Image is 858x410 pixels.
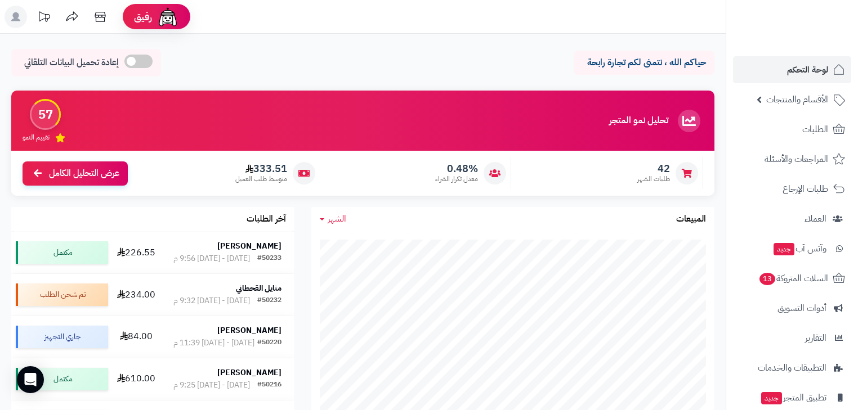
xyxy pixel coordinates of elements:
[759,272,776,286] span: 13
[805,330,826,346] span: التقارير
[733,146,851,173] a: المراجعات والأسئلة
[781,13,847,37] img: logo-2.png
[765,151,828,167] span: المراجعات والأسئلة
[733,235,851,262] a: وآتس آبجديد
[236,282,281,294] strong: مثايل القحطاني
[23,133,50,142] span: تقييم النمو
[23,161,128,186] a: عرض التحليل الكامل
[609,116,668,126] h3: تحليل نمو المتجر
[173,380,250,391] div: [DATE] - [DATE] 9:25 م
[16,368,108,390] div: مكتمل
[173,337,254,349] div: [DATE] - [DATE] 11:39 م
[320,213,346,226] a: الشهر
[257,253,281,264] div: #50233
[16,326,108,348] div: جاري التجهيز
[774,243,794,255] span: جديد
[157,6,179,28] img: ai-face.png
[758,271,828,286] span: السلات المتروكة
[772,241,826,256] span: وآتس آب
[173,295,250,307] div: [DATE] - [DATE] 9:32 م
[30,6,58,31] a: تحديثات المنصة
[235,174,287,184] span: متوسط طلب العميل
[777,300,826,316] span: أدوات التسويق
[217,367,281,379] strong: [PERSON_NAME]
[733,354,851,381] a: التطبيقات والخدمات
[733,295,851,322] a: أدوات التسويق
[134,10,152,24] span: رفيق
[435,174,478,184] span: معدل تكرار الشراء
[16,241,108,264] div: مكتمل
[113,316,161,358] td: 84.00
[217,325,281,336] strong: [PERSON_NAME]
[17,366,44,393] div: Open Intercom Messenger
[733,205,851,232] a: العملاء
[766,92,828,107] span: الأقسام والمنتجات
[760,390,826,406] span: تطبيق المتجر
[113,274,161,316] td: 234.00
[235,163,287,175] span: 333.51
[113,358,161,400] td: 610.00
[49,167,119,180] span: عرض التحليل الكامل
[173,253,250,264] div: [DATE] - [DATE] 9:56 م
[733,175,851,202] a: طلبات الإرجاع
[16,283,108,306] div: تم شحن الطلب
[113,232,161,273] td: 226.55
[733,56,851,83] a: لوحة التحكم
[257,337,281,349] div: #50220
[733,265,851,292] a: السلات المتروكة13
[783,181,828,197] span: طلبات الإرجاع
[733,325,851,352] a: التقارير
[733,116,851,143] a: الطلبات
[802,121,828,137] span: الطلبات
[257,380,281,391] div: #50216
[24,56,119,69] span: إعادة تحميل البيانات التلقائي
[676,214,706,224] h3: المبيعات
[217,240,281,252] strong: [PERSON_NAME]
[435,163,478,175] span: 0.48%
[805,211,826,227] span: العملاء
[761,392,782,404] span: جديد
[637,163,670,175] span: 42
[257,295,281,307] div: #50232
[582,56,706,69] p: حياكم الله ، نتمنى لكم تجارة رابحة
[328,212,346,226] span: الشهر
[637,174,670,184] span: طلبات الشهر
[787,62,828,78] span: لوحة التحكم
[758,360,826,376] span: التطبيقات والخدمات
[247,214,286,224] h3: آخر الطلبات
